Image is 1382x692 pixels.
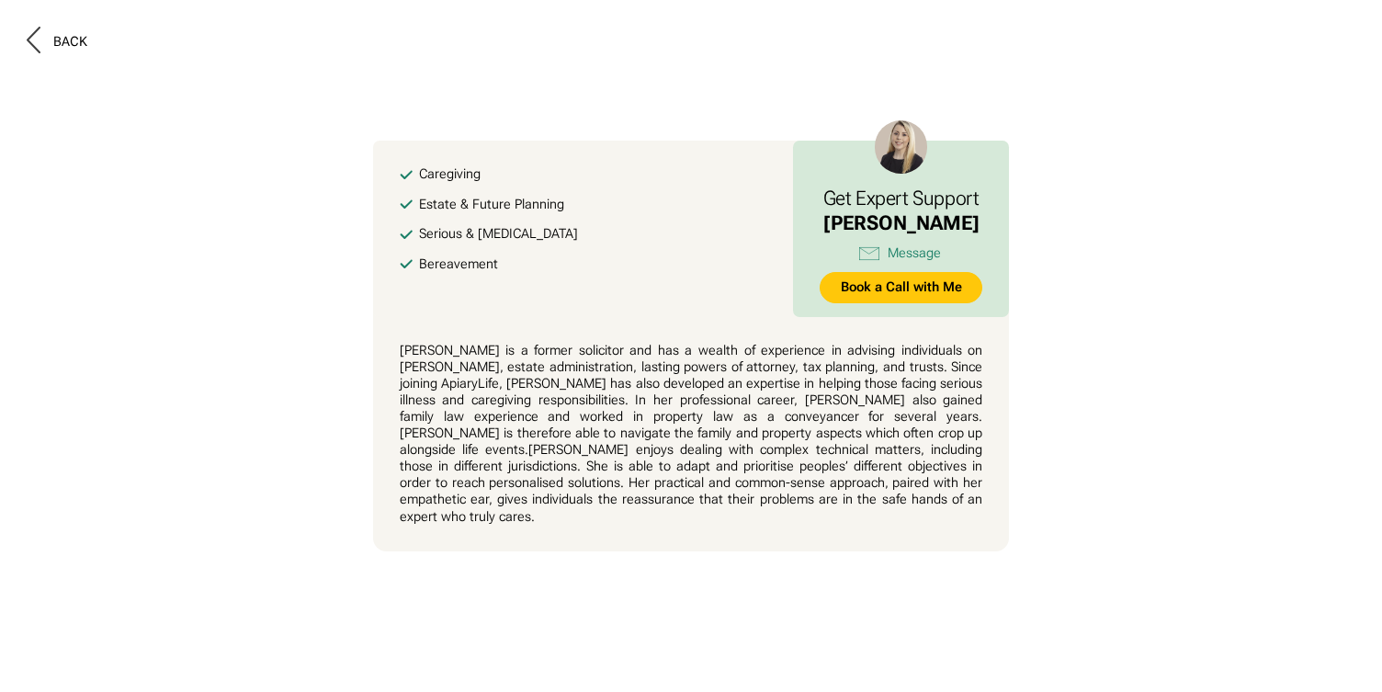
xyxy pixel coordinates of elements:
[823,187,980,210] h3: Get Expert Support
[419,226,578,243] div: Serious & [MEDICAL_DATA]
[53,34,87,51] div: Back
[888,245,941,262] div: Message
[419,256,498,273] div: Bereavement
[823,210,980,235] div: [PERSON_NAME]
[27,27,87,58] button: Back
[419,197,564,213] div: Estate & Future Planning
[419,166,481,183] div: Caregiving
[820,242,982,265] a: Message
[820,272,982,303] a: Book a Call with Me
